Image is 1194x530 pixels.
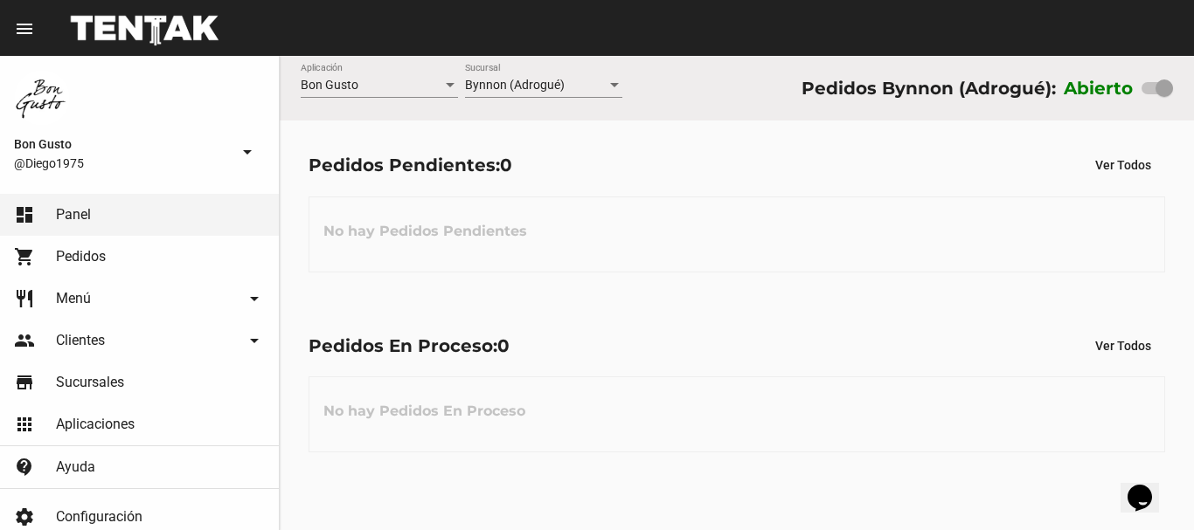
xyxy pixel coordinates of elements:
[56,332,105,349] span: Clientes
[56,374,124,391] span: Sucursales
[309,205,541,258] h3: No hay Pedidos Pendientes
[14,18,35,39] mat-icon: menu
[309,151,512,179] div: Pedidos Pendientes:
[1081,330,1165,361] button: Ver Todos
[56,508,142,526] span: Configuración
[1121,460,1177,513] iframe: chat widget
[56,248,106,265] span: Pedidos
[14,155,230,172] span: @Diego1975
[56,206,91,224] span: Panel
[465,78,565,92] span: Bynnon (Adrogué)
[14,506,35,527] mat-icon: settings
[309,385,539,437] h3: No hay Pedidos En Proceso
[1081,149,1165,181] button: Ver Todos
[14,457,35,478] mat-icon: contact_support
[14,70,70,126] img: 8570adf9-ca52-4367-b116-ae09c64cf26e.jpg
[244,330,265,351] mat-icon: arrow_drop_down
[309,332,510,360] div: Pedidos En Proceso:
[1064,74,1134,102] label: Abierto
[301,78,358,92] span: Bon Gusto
[14,134,230,155] span: Bon Gusto
[237,141,258,162] mat-icon: arrow_drop_down
[1095,158,1151,172] span: Ver Todos
[56,416,135,433] span: Aplicaciones
[1095,339,1151,353] span: Ver Todos
[14,204,35,225] mat-icon: dashboard
[500,155,512,176] span: 0
[14,288,35,309] mat-icon: restaurant
[56,290,91,307] span: Menú
[14,372,35,393] mat-icon: store
[14,246,35,267] mat-icon: shopping_cart
[14,330,35,351] mat-icon: people
[497,335,510,356] span: 0
[56,458,95,476] span: Ayuda
[244,288,265,309] mat-icon: arrow_drop_down
[14,414,35,435] mat-icon: apps
[802,74,1056,102] div: Pedidos Bynnon (Adrogué):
